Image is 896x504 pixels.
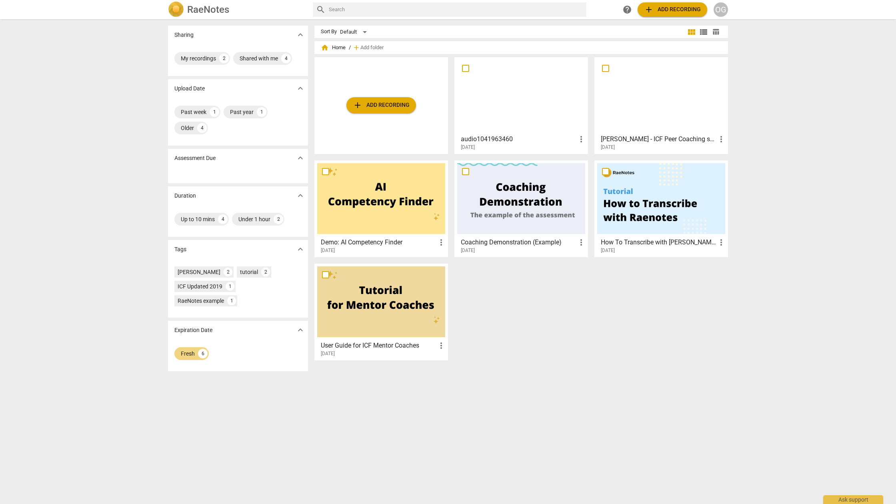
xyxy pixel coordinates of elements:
[436,238,446,247] span: more_vert
[178,297,224,305] div: RaeNotes example
[281,54,291,63] div: 4
[198,349,208,358] div: 6
[321,44,346,52] span: Home
[716,134,726,144] span: more_vert
[168,2,184,18] img: Logo
[698,26,710,38] button: List view
[294,152,306,164] button: Show more
[294,29,306,41] button: Show more
[436,341,446,350] span: more_vert
[712,28,720,36] span: table_chart
[329,3,583,16] input: Search
[296,153,305,163] span: expand_more
[321,238,436,247] h3: Demo: AI Competency Finder
[597,60,725,150] a: [PERSON_NAME] - ICF Peer Coaching session #2 - [DATE][DATE]
[296,191,305,200] span: expand_more
[294,190,306,202] button: Show more
[261,268,270,276] div: 2
[461,238,576,247] h3: Coaching Demonstration (Example)
[686,26,698,38] button: Tile view
[644,5,654,14] span: add
[576,238,586,247] span: more_vert
[597,163,725,254] a: How To Transcribe with [PERSON_NAME][DATE]
[353,100,362,110] span: add
[620,2,634,17] a: Help
[321,247,335,254] span: [DATE]
[317,266,445,357] a: User Guide for ICF Mentor Coaches[DATE]
[699,27,708,37] span: view_list
[710,26,722,38] button: Table view
[716,238,726,247] span: more_vert
[294,82,306,94] button: Show more
[576,134,586,144] span: more_vert
[240,268,258,276] div: tutorial
[187,4,229,15] h2: RaeNotes
[274,214,283,224] div: 2
[218,214,228,224] div: 4
[210,107,219,117] div: 1
[174,245,186,254] p: Tags
[321,341,436,350] h3: User Guide for ICF Mentor Coaches
[174,31,194,39] p: Sharing
[823,495,883,504] div: Ask support
[457,60,585,150] a: audio1041963460[DATE]
[601,134,716,144] h3: Isabel Valle - ICF Peer Coaching session #2 - Apr 24 2025
[346,97,416,113] button: Upload
[316,5,326,14] span: search
[197,123,207,133] div: 4
[174,326,212,334] p: Expiration Date
[181,108,206,116] div: Past week
[461,144,475,151] span: [DATE]
[349,45,351,51] span: /
[638,2,707,17] button: Upload
[181,215,215,223] div: Up to 10 mins
[601,247,615,254] span: [DATE]
[622,5,632,14] span: help
[296,30,305,40] span: expand_more
[174,84,205,93] p: Upload Date
[240,54,278,62] div: Shared with me
[226,282,234,291] div: 1
[181,54,216,62] div: My recordings
[644,5,701,14] span: Add recording
[353,100,410,110] span: Add recording
[224,268,232,276] div: 2
[219,54,229,63] div: 2
[461,247,475,254] span: [DATE]
[174,154,216,162] p: Assessment Due
[321,44,329,52] span: home
[294,243,306,255] button: Show more
[238,215,270,223] div: Under 1 hour
[321,350,335,357] span: [DATE]
[178,282,222,290] div: ICF Updated 2019
[174,192,196,200] p: Duration
[461,134,576,144] h3: audio1041963460
[317,163,445,254] a: Demo: AI Competency Finder[DATE]
[294,324,306,336] button: Show more
[321,29,337,35] div: Sort By
[352,44,360,52] span: add
[714,2,728,17] button: OG
[181,124,194,132] div: Older
[181,350,195,358] div: Fresh
[257,107,266,117] div: 1
[601,238,716,247] h3: How To Transcribe with RaeNotes
[168,2,306,18] a: LogoRaeNotes
[340,26,370,38] div: Default
[360,45,384,51] span: Add folder
[296,325,305,335] span: expand_more
[178,268,220,276] div: [PERSON_NAME]
[296,84,305,93] span: expand_more
[227,296,236,305] div: 1
[296,244,305,254] span: expand_more
[230,108,254,116] div: Past year
[457,163,585,254] a: Coaching Demonstration (Example)[DATE]
[601,144,615,151] span: [DATE]
[687,27,696,37] span: view_module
